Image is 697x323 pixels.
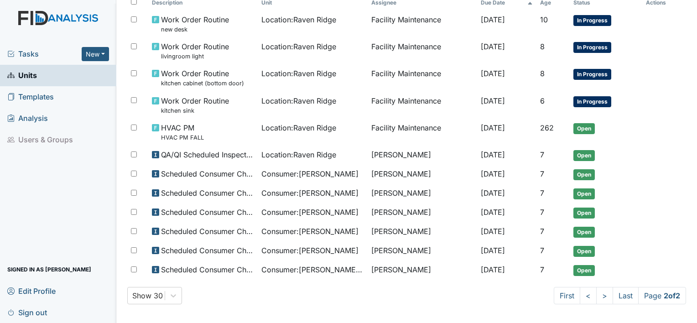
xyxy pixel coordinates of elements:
[481,265,505,274] span: [DATE]
[481,123,505,132] span: [DATE]
[161,106,229,115] small: kitchen sink
[573,208,595,219] span: Open
[161,68,244,88] span: Work Order Routine kitchen cabinet (bottom door)
[368,241,477,260] td: [PERSON_NAME]
[540,96,545,105] span: 6
[368,37,477,64] td: Facility Maintenance
[161,149,254,160] span: QA/QI Scheduled Inspection
[261,226,359,237] span: Consumer : [PERSON_NAME]
[481,69,505,78] span: [DATE]
[481,96,505,105] span: [DATE]
[161,122,204,142] span: HVAC PM HVAC PM FALL
[161,133,204,142] small: HVAC PM FALL
[161,95,229,115] span: Work Order Routine kitchen sink
[368,222,477,241] td: [PERSON_NAME]
[261,68,336,79] span: Location : Raven Ridge
[161,52,229,61] small: livingroom light
[573,169,595,180] span: Open
[573,69,611,80] span: In Progress
[573,42,611,53] span: In Progress
[540,208,544,217] span: 7
[161,207,254,218] span: Scheduled Consumer Chart Review
[481,15,505,24] span: [DATE]
[368,184,477,203] td: [PERSON_NAME]
[540,150,544,159] span: 7
[161,245,254,256] span: Scheduled Consumer Chart Review
[261,207,359,218] span: Consumer : [PERSON_NAME]
[161,168,254,179] span: Scheduled Consumer Chart Review
[161,188,254,198] span: Scheduled Consumer Chart Review
[368,260,477,280] td: [PERSON_NAME]
[481,246,505,255] span: [DATE]
[7,284,56,298] span: Edit Profile
[261,188,359,198] span: Consumer : [PERSON_NAME]
[368,165,477,184] td: [PERSON_NAME]
[7,305,47,319] span: Sign out
[573,227,595,238] span: Open
[481,42,505,51] span: [DATE]
[368,119,477,146] td: Facility Maintenance
[540,265,544,274] span: 7
[261,168,359,179] span: Consumer : [PERSON_NAME]
[540,227,544,236] span: 7
[368,92,477,119] td: Facility Maintenance
[368,64,477,91] td: Facility Maintenance
[161,79,244,88] small: kitchen cabinet (bottom door)
[161,226,254,237] span: Scheduled Consumer Chart Review
[7,111,48,125] span: Analysis
[573,96,611,107] span: In Progress
[481,208,505,217] span: [DATE]
[540,188,544,198] span: 7
[664,291,680,300] strong: 2 of 2
[554,287,686,304] nav: task-pagination
[161,264,254,275] span: Scheduled Consumer Chart Review
[638,287,686,304] span: Page
[573,246,595,257] span: Open
[540,246,544,255] span: 7
[132,290,163,301] div: Show 30
[261,149,336,160] span: Location : Raven Ridge
[573,188,595,199] span: Open
[540,169,544,178] span: 7
[368,203,477,222] td: [PERSON_NAME]
[481,188,505,198] span: [DATE]
[7,262,91,276] span: Signed in as [PERSON_NAME]
[261,14,336,25] span: Location : Raven Ridge
[540,42,545,51] span: 8
[161,25,229,34] small: new desk
[573,15,611,26] span: In Progress
[481,150,505,159] span: [DATE]
[7,48,82,59] a: Tasks
[573,265,595,276] span: Open
[540,69,545,78] span: 8
[596,287,613,304] a: >
[261,122,336,133] span: Location : Raven Ridge
[161,14,229,34] span: Work Order Routine new desk
[7,90,54,104] span: Templates
[161,41,229,61] span: Work Order Routine livingroom light
[580,287,597,304] a: <
[368,146,477,165] td: [PERSON_NAME]
[261,95,336,106] span: Location : Raven Ridge
[261,264,364,275] span: Consumer : [PERSON_NAME][GEOGRAPHIC_DATA]
[613,287,639,304] a: Last
[481,227,505,236] span: [DATE]
[7,68,37,83] span: Units
[261,41,336,52] span: Location : Raven Ridge
[368,10,477,37] td: Facility Maintenance
[540,15,548,24] span: 10
[573,150,595,161] span: Open
[481,169,505,178] span: [DATE]
[540,123,554,132] span: 262
[261,245,359,256] span: Consumer : [PERSON_NAME]
[554,287,580,304] a: First
[573,123,595,134] span: Open
[82,47,109,61] button: New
